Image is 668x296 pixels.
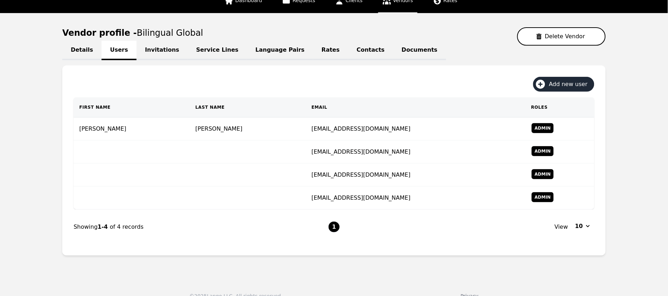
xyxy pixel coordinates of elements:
span: Admin [532,146,554,156]
span: 1-4 [98,223,110,230]
span: Admin [532,192,554,202]
span: Add new user [549,80,593,89]
a: Rates [313,41,348,60]
span: Admin [532,123,554,133]
a: Service Lines [188,41,247,60]
a: Language Pairs [247,41,313,60]
span: Admin [532,169,554,179]
th: Roles [525,97,594,118]
button: Delete Vendor [517,27,606,46]
a: Contacts [348,41,393,60]
td: [EMAIL_ADDRESS][DOMAIN_NAME] [306,118,526,141]
a: Invitations [137,41,188,60]
span: Bilingual Global [137,28,203,38]
td: [PERSON_NAME] [74,118,190,141]
td: [EMAIL_ADDRESS][DOMAIN_NAME] [306,141,526,164]
th: Last Name [190,97,306,118]
td: [EMAIL_ADDRESS][DOMAIN_NAME] [306,187,526,210]
td: [EMAIL_ADDRESS][DOMAIN_NAME] [306,164,526,187]
button: 10 [571,221,594,232]
span: 10 [575,222,583,230]
h1: Vendor profile - [62,28,203,38]
nav: Page navigation [74,210,594,244]
a: Documents [393,41,446,60]
th: First Name [74,97,190,118]
td: [PERSON_NAME] [190,118,306,141]
div: Showing of 4 records [74,223,328,231]
button: Add new user [533,77,594,92]
a: Details [62,41,102,60]
span: View [555,223,568,231]
th: Email [306,97,526,118]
